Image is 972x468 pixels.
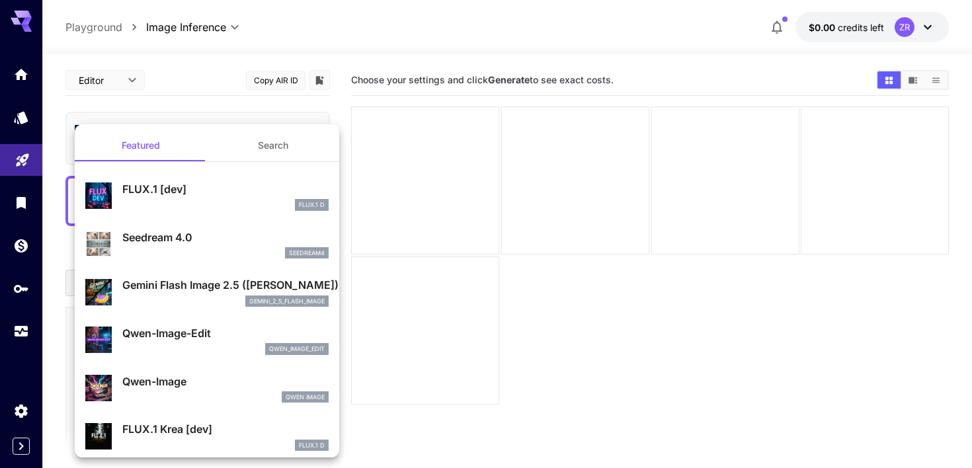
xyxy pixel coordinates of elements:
[85,176,329,216] div: FLUX.1 [dev]FLUX.1 D
[122,421,329,437] p: FLUX.1 Krea [dev]
[207,130,339,161] button: Search
[299,200,325,210] p: FLUX.1 D
[299,441,325,450] p: FLUX.1 D
[122,181,329,197] p: FLUX.1 [dev]
[122,277,329,293] p: Gemini Flash Image 2.5 ([PERSON_NAME])
[85,416,329,456] div: FLUX.1 Krea [dev]FLUX.1 D
[286,393,325,402] p: Qwen Image
[122,373,329,389] p: Qwen-Image
[122,229,329,245] p: Seedream 4.0
[85,272,329,312] div: Gemini Flash Image 2.5 ([PERSON_NAME])gemini_2_5_flash_image
[289,249,325,258] p: seedream4
[85,368,329,409] div: Qwen-ImageQwen Image
[249,297,325,306] p: gemini_2_5_flash_image
[269,344,325,354] p: qwen_image_edit
[85,320,329,360] div: Qwen-Image-Editqwen_image_edit
[85,224,329,264] div: Seedream 4.0seedream4
[75,130,207,161] button: Featured
[122,325,329,341] p: Qwen-Image-Edit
